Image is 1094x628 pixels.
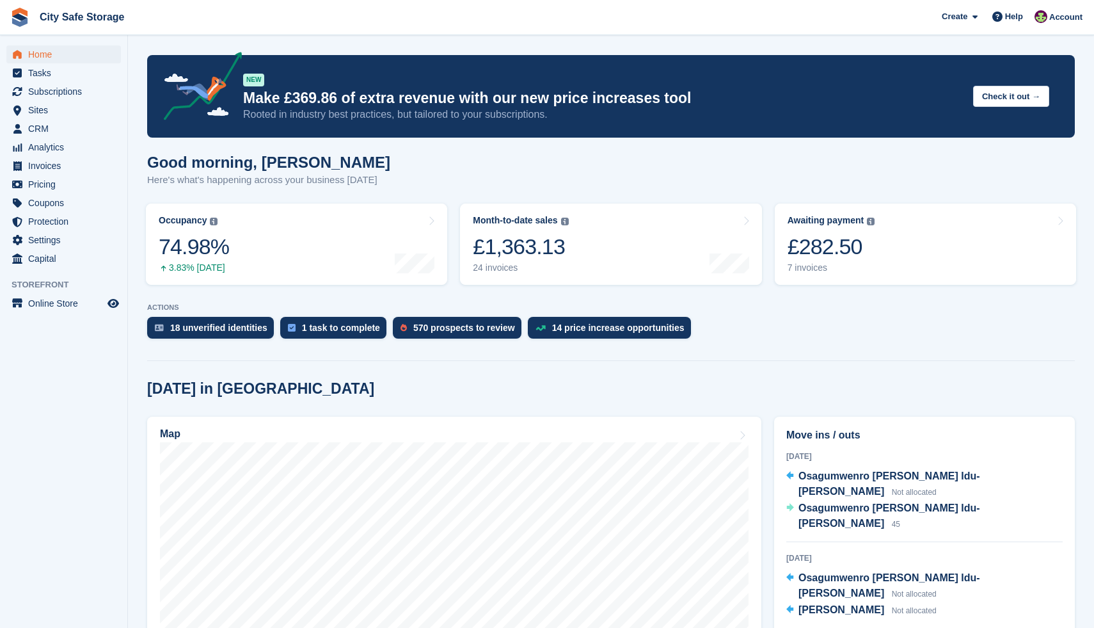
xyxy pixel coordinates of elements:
[28,213,105,230] span: Protection
[528,317,697,345] a: 14 price increase opportunities
[786,451,1063,462] div: [DATE]
[147,303,1075,312] p: ACTIONS
[28,250,105,268] span: Capital
[6,231,121,249] a: menu
[788,215,864,226] div: Awaiting payment
[892,606,937,615] span: Not allocated
[1005,10,1023,23] span: Help
[6,294,121,312] a: menu
[552,323,685,333] div: 14 price increase opportunities
[243,74,264,86] div: NEW
[798,503,980,529] span: Osagumwenro [PERSON_NAME] Idu-[PERSON_NAME]
[6,120,121,138] a: menu
[106,296,121,311] a: Preview store
[35,6,129,28] a: City Safe Storage
[561,218,569,225] img: icon-info-grey-7440780725fd019a000dd9b08b2336e03edf1995a4989e88bcd33f0948082b44.svg
[6,175,121,193] a: menu
[170,323,267,333] div: 18 unverified identities
[786,570,1063,602] a: Osagumwenro [PERSON_NAME] Idu-[PERSON_NAME] Not allocated
[892,488,937,497] span: Not allocated
[1049,11,1082,24] span: Account
[159,215,207,226] div: Occupancy
[400,324,407,332] img: prospect-51fa495bee0391a8d652442698ab0144808aea92771e9ea1ae160a38d050c398.svg
[892,520,900,529] span: 45
[473,215,557,226] div: Month-to-date sales
[786,602,937,619] a: [PERSON_NAME] Not allocated
[280,317,393,345] a: 1 task to complete
[28,231,105,249] span: Settings
[473,262,568,273] div: 24 invoices
[28,101,105,119] span: Sites
[147,154,390,171] h1: Good morning, [PERSON_NAME]
[788,234,875,260] div: £282.50
[786,428,1063,443] h2: Move ins / outs
[788,262,875,273] div: 7 invoices
[147,317,280,345] a: 18 unverified identities
[28,175,105,193] span: Pricing
[159,262,229,273] div: 3.83% [DATE]
[28,194,105,212] span: Coupons
[473,234,568,260] div: £1,363.13
[413,323,515,333] div: 570 prospects to review
[28,64,105,82] span: Tasks
[160,428,180,440] h2: Map
[6,250,121,268] a: menu
[798,471,980,497] span: Osagumwenro [PERSON_NAME] Idu-[PERSON_NAME]
[6,45,121,63] a: menu
[159,234,229,260] div: 74.98%
[147,380,374,398] h2: [DATE] in [GEOGRAPHIC_DATA]
[393,317,528,345] a: 570 prospects to review
[775,204,1076,285] a: Awaiting payment £282.50 7 invoices
[243,89,963,108] p: Make £369.86 of extra revenue with our new price increases tool
[146,204,447,285] a: Occupancy 74.98% 3.83% [DATE]
[302,323,380,333] div: 1 task to complete
[28,45,105,63] span: Home
[28,157,105,175] span: Invoices
[798,604,884,615] span: [PERSON_NAME]
[892,590,937,599] span: Not allocated
[28,294,105,312] span: Online Store
[1035,10,1047,23] img: Richie Miller
[6,194,121,212] a: menu
[10,8,29,27] img: stora-icon-8386f47178a22dfd0bd8f6a31ec36ba5ce8667c1dd55bd0f319d3a0aa187defe.svg
[786,501,1063,533] a: Osagumwenro [PERSON_NAME] Idu-[PERSON_NAME] 45
[535,325,546,331] img: price_increase_opportunities-93ffe204e8149a01c8c9dc8f82e8f89637d9d84a8eef4429ea346261dce0b2c0.svg
[6,64,121,82] a: menu
[210,218,218,225] img: icon-info-grey-7440780725fd019a000dd9b08b2336e03edf1995a4989e88bcd33f0948082b44.svg
[6,157,121,175] a: menu
[867,218,875,225] img: icon-info-grey-7440780725fd019a000dd9b08b2336e03edf1995a4989e88bcd33f0948082b44.svg
[12,278,127,291] span: Storefront
[147,173,390,188] p: Here's what's happening across your business [DATE]
[28,138,105,156] span: Analytics
[798,572,980,599] span: Osagumwenro [PERSON_NAME] Idu-[PERSON_NAME]
[288,324,296,332] img: task-75834270c22a3079a89374b754ae025e5fb1db73e45f91037f5363f120a921f8.svg
[973,86,1049,107] button: Check it out →
[786,469,1063,501] a: Osagumwenro [PERSON_NAME] Idu-[PERSON_NAME] Not allocated
[942,10,967,23] span: Create
[6,138,121,156] a: menu
[155,324,164,332] img: verify_identity-adf6edd0f0f0b5bbfe63781bf79b02c33cf7c696d77639b501bdc392416b5a36.svg
[6,83,121,101] a: menu
[243,108,963,122] p: Rooted in industry best practices, but tailored to your subscriptions.
[28,120,105,138] span: CRM
[786,552,1063,564] div: [DATE]
[6,101,121,119] a: menu
[28,83,105,101] span: Subscriptions
[460,204,761,285] a: Month-to-date sales £1,363.13 24 invoices
[6,213,121,230] a: menu
[153,52,242,125] img: price-adjustments-announcement-icon-8257ccfd72463d97f412b2fc003d46551f7dbcb40ab6d574587a9cd5c0d94...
